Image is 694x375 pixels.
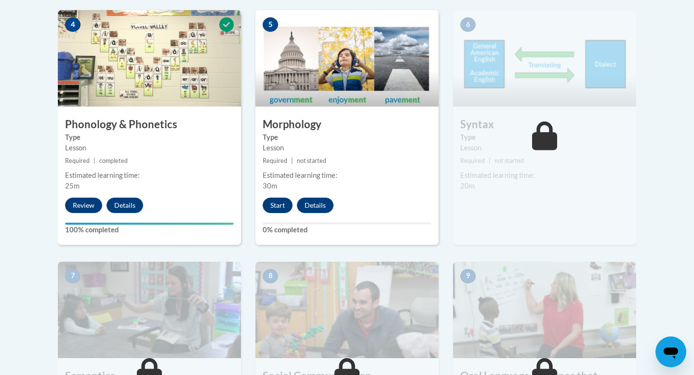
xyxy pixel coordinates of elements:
span: 30m [263,182,277,190]
span: not started [297,157,326,164]
span: 25m [65,182,80,190]
button: Details [297,198,334,213]
span: 9 [460,269,476,283]
img: Course Image [58,262,241,358]
h3: Syntax [453,117,636,132]
span: Required [65,157,90,164]
label: Type [65,132,234,143]
span: 4 [65,17,80,32]
img: Course Image [255,262,439,358]
div: Lesson [263,143,431,153]
label: Type [263,132,431,143]
span: Required [263,157,287,164]
img: Course Image [255,10,439,107]
span: 7 [65,269,80,283]
h3: Phonology & Phonetics [58,117,241,132]
span: | [93,157,95,164]
div: Your progress [65,223,234,225]
label: 100% completed [65,225,234,235]
img: Course Image [58,10,241,107]
button: Start [263,198,293,213]
label: 0% completed [263,225,431,235]
label: Type [460,132,629,143]
img: Course Image [453,262,636,358]
div: Lesson [65,143,234,153]
button: Details [107,198,143,213]
span: | [291,157,293,164]
div: Lesson [460,143,629,153]
span: 6 [460,17,476,32]
span: | [489,157,491,164]
img: Course Image [453,10,636,107]
div: Estimated learning time: [460,170,629,181]
div: Estimated learning time: [65,170,234,181]
button: Review [65,198,102,213]
span: 8 [263,269,278,283]
span: 20m [460,182,475,190]
span: 5 [263,17,278,32]
span: Required [460,157,485,164]
span: not started [494,157,524,164]
iframe: Button to launch messaging window [655,336,686,367]
div: Estimated learning time: [263,170,431,181]
h3: Morphology [255,117,439,132]
span: completed [99,157,128,164]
